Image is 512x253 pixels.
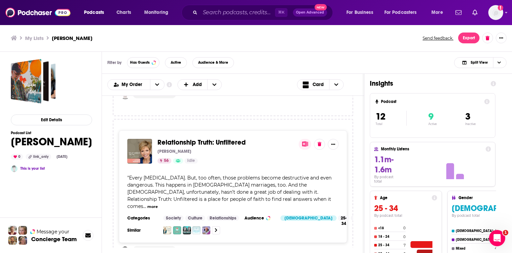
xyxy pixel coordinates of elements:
[107,60,122,65] h3: Filter by
[157,149,191,154] p: [PERSON_NAME]
[280,215,337,221] div: [DEMOGRAPHIC_DATA]
[5,6,70,19] a: Podchaser - Follow, Share and Rate Podcasts
[495,246,497,251] h4: 4
[185,158,198,164] a: Idle
[185,215,205,221] a: Culture
[150,80,164,90] button: open menu
[381,147,483,151] h4: Monthly Listens
[374,175,402,184] h4: By podcast total
[127,175,332,209] span: "
[11,154,23,160] div: 0
[431,8,443,17] span: More
[157,139,246,146] a: Relationship Truth: Unfiltered
[127,175,332,209] span: Every [MEDICAL_DATA]. But, too often, those problems become destructive and even dangerous. This ...
[116,8,131,17] span: Charts
[11,165,18,172] img: Ella Rose Murphy
[374,154,393,175] span: 1.1m-1.6m
[296,11,324,14] span: Open Advanced
[79,7,113,18] button: open menu
[163,215,184,221] a: Society
[207,215,239,221] a: Relationships
[338,215,349,221] div: 25-34
[11,59,56,104] a: Ginger Stache
[193,82,202,87] span: Add
[8,226,17,235] img: Sydney Profile
[456,229,494,233] h4: [DEMOGRAPHIC_DATA]
[165,57,187,68] button: Active
[187,157,195,164] span: Idle
[192,57,234,68] button: Audience & More
[20,166,45,171] a: This is your list
[188,5,339,20] div: Search podcasts, credits, & more...
[198,61,228,64] span: Audience & More
[471,61,488,64] span: Split View
[342,7,382,18] button: open menu
[140,7,177,18] button: open menu
[147,204,158,210] button: more
[297,79,344,90] button: Choose View
[127,57,159,68] button: Has Guests
[374,203,437,213] h3: 25 - 34
[488,5,503,20] img: User Profile
[163,226,171,234] img: Flying Free
[171,61,181,64] span: Active
[127,139,152,164] img: Relationship Truth: Unfiltered
[157,158,171,164] a: 56
[200,7,275,18] input: Search podcasts, credits, & more...
[428,111,433,122] span: 9
[202,226,210,234] img: Surviving Narcissism with Dr. Les Carter
[112,7,135,18] a: Charts
[127,228,158,233] h3: Similar
[421,35,455,41] button: Send feedback.
[127,215,158,221] h3: Categories
[403,235,406,239] h4: 0
[456,247,493,251] h4: Mixed
[143,203,146,209] span: ...
[144,8,168,17] span: Monitoring
[52,35,92,41] h3: [PERSON_NAME]
[157,138,246,147] span: Relationship Truth: Unfiltered
[167,82,172,88] a: Show additional information
[244,215,275,221] h3: Audience
[465,111,470,122] span: 3
[11,131,92,135] h3: Podcast List
[37,228,69,235] span: Message your
[496,33,507,43] button: Show More Button
[177,79,222,90] button: + Add
[18,236,27,245] img: Barbara Profile
[470,7,480,18] a: Show notifications dropdown
[498,5,503,10] svg: Email not verified
[376,122,406,126] p: Total
[428,122,437,126] p: Active
[381,99,482,104] h4: Podcast
[403,226,406,230] h4: 0
[503,230,508,235] span: 1
[465,122,476,126] p: Inactive
[380,195,429,200] h4: Age
[31,236,77,243] h3: Concierge Team
[384,8,417,17] span: For Podcasters
[313,82,324,87] span: Card
[378,226,402,230] h4: <18
[378,243,402,247] h4: 25 - 34
[378,235,402,239] h4: 18 - 24
[495,229,497,233] h4: 8
[380,7,427,18] button: open menu
[376,111,385,122] span: 12
[454,57,507,68] h2: Choose View
[164,157,169,164] span: 56
[458,33,479,43] button: Export
[453,7,464,18] a: Show notifications dropdown
[173,226,181,234] img: Helping Couples Heal Podcast
[25,35,44,41] a: My Lists
[488,5,503,20] span: Logged in as EllaRoseMurphy
[370,79,485,88] h1: Insights
[404,243,406,248] h4: 7
[183,226,191,234] a: Therapy Brothers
